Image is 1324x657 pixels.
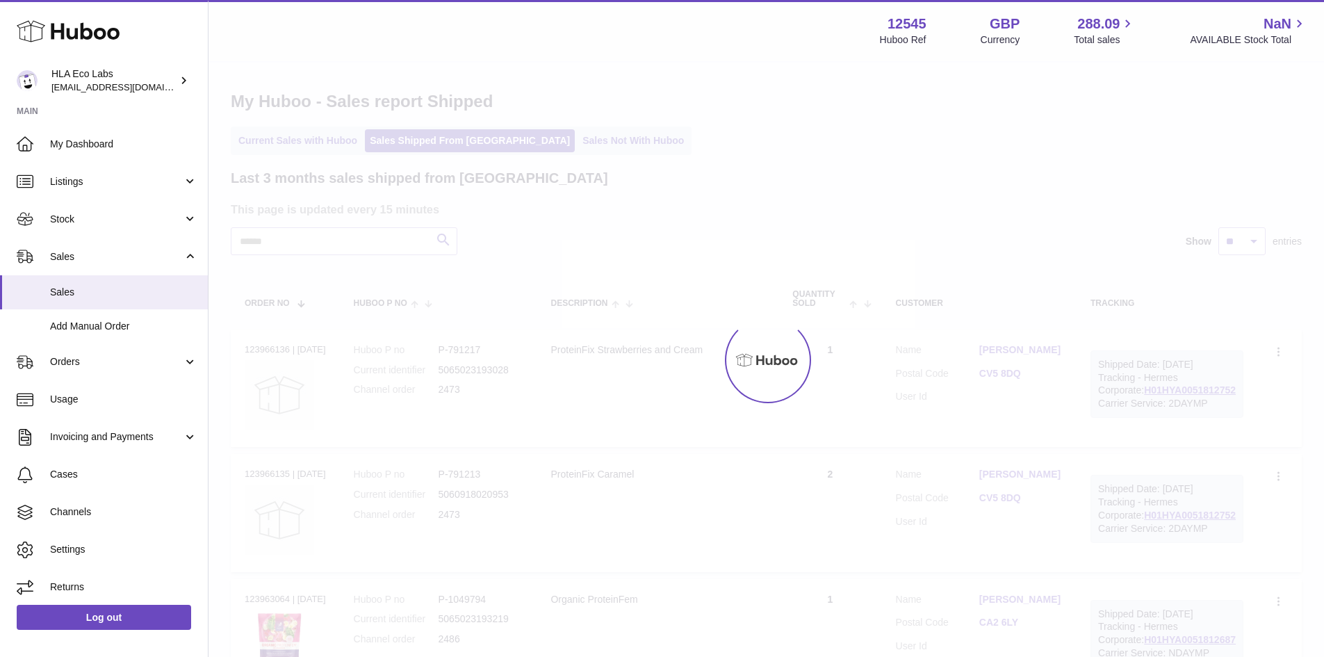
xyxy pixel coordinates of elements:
[1190,15,1307,47] a: NaN AVAILABLE Stock Total
[1074,33,1136,47] span: Total sales
[50,581,197,594] span: Returns
[50,175,183,188] span: Listings
[51,67,177,94] div: HLA Eco Labs
[50,393,197,406] span: Usage
[1264,15,1291,33] span: NaN
[50,320,197,333] span: Add Manual Order
[17,605,191,630] a: Log out
[50,250,183,263] span: Sales
[50,505,197,519] span: Channels
[51,81,204,92] span: [EMAIL_ADDRESS][DOMAIN_NAME]
[50,355,183,368] span: Orders
[1074,15,1136,47] a: 288.09 Total sales
[50,138,197,151] span: My Dashboard
[990,15,1020,33] strong: GBP
[17,70,38,91] img: internalAdmin-12545@internal.huboo.com
[888,15,926,33] strong: 12545
[981,33,1020,47] div: Currency
[50,286,197,299] span: Sales
[50,543,197,556] span: Settings
[1077,15,1120,33] span: 288.09
[50,430,183,444] span: Invoicing and Payments
[50,468,197,481] span: Cases
[880,33,926,47] div: Huboo Ref
[50,213,183,226] span: Stock
[1190,33,1307,47] span: AVAILABLE Stock Total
